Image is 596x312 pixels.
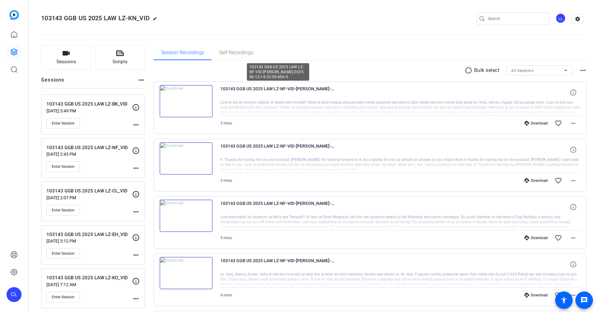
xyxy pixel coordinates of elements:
[46,187,132,195] p: 103143 GGB US 2025 LAW LZ-CL_VID
[46,248,80,259] button: Enter Session
[474,67,500,74] p: Bulk select
[46,108,132,113] p: [DATE] 3:49 PM
[220,257,336,272] span: 103143 GGB US 2025 LAW LZ-NF-VID-[PERSON_NAME]-2025-06-12-14-05-35-231-0
[219,50,253,55] span: Self Recordings
[160,142,213,175] img: thumb-nail
[41,76,65,88] h2: Sessions
[521,293,551,298] div: Download
[555,234,562,242] mat-icon: favorite_border
[46,101,132,108] p: 103143 GGB US 2025 LAW LZ-BK_VID
[555,13,566,23] div: CL
[220,178,232,183] span: 3 mins
[521,178,551,183] div: Download
[570,291,577,299] mat-icon: more_horiz
[160,85,213,117] img: thumb-nail
[555,177,562,184] mat-icon: favorite_border
[220,236,232,240] span: 9 mins
[555,291,562,299] mat-icon: favorite_border
[46,231,132,238] p: 103143 GGB US 2025 LAW LZ-EH_VID
[41,45,91,70] button: Sessions
[132,164,140,172] mat-icon: more_horiz
[153,17,160,24] mat-icon: edit
[52,121,74,126] span: Enter Session
[9,10,19,20] img: blue-gradient.svg
[488,15,544,22] input: Search
[52,208,74,213] span: Enter Session
[521,235,551,240] div: Download
[521,121,551,126] div: Download
[46,118,80,129] button: Enter Session
[132,208,140,215] mat-icon: more_horiz
[555,13,566,24] ngx-avatar: Casey Loring
[56,58,76,65] span: Sessions
[7,287,22,302] div: CL
[560,296,568,304] mat-icon: accessibility
[46,292,80,302] button: Enter Session
[220,85,336,100] span: 103143 GGB US 2025 LAW LZ-NF-VID-[PERSON_NAME]-2025-06-12-14-22-05-606-1
[511,69,533,73] span: All Sessions
[161,50,204,55] span: Session Recordings
[220,200,336,215] span: 103143 GGB US 2025 LAW LZ-NF-VID-[PERSON_NAME]-2025-06-12-14-05-35-231-1
[160,257,213,289] img: thumb-nail
[132,121,140,129] mat-icon: more_horiz
[465,67,474,74] mat-icon: radio_button_unchecked
[46,282,132,287] p: [DATE] 7:12 AM
[41,14,150,22] span: 103143 GGB US 2025 LAW LZ-KN_VID
[132,295,140,302] mat-icon: more_horiz
[46,144,132,151] p: 103143 GGB US 2025 LAW LZ-NF_VID
[46,195,132,200] p: [DATE] 2:07 PM
[46,205,80,215] button: Enter Session
[52,251,74,256] span: Enter Session
[571,14,584,24] mat-icon: settings
[579,67,587,74] mat-icon: more_horiz
[570,177,577,184] mat-icon: more_horiz
[46,274,132,281] p: 103143 GGB US 2025 LAW LZ-KO_VID
[46,161,80,172] button: Enter Session
[52,295,74,300] span: Enter Session
[46,152,132,157] p: [DATE] 2:43 PM
[95,45,145,70] button: Scripts
[160,200,213,232] img: thumb-nail
[132,251,140,259] mat-icon: more_horiz
[137,76,145,84] mat-icon: more_horiz
[580,296,588,304] mat-icon: message
[220,121,232,125] span: 3 mins
[555,120,562,127] mat-icon: favorite_border
[52,164,74,169] span: Enter Session
[220,293,232,297] span: 9 mins
[570,120,577,127] mat-icon: more_horiz
[113,58,127,65] span: Scripts
[570,234,577,242] mat-icon: more_horiz
[220,142,336,157] span: 103143 GGB US 2025 LAW LZ-NF-VID-[PERSON_NAME]-2025-06-12-14-22-05-606-0
[46,239,132,243] p: [DATE] 3:12 PM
